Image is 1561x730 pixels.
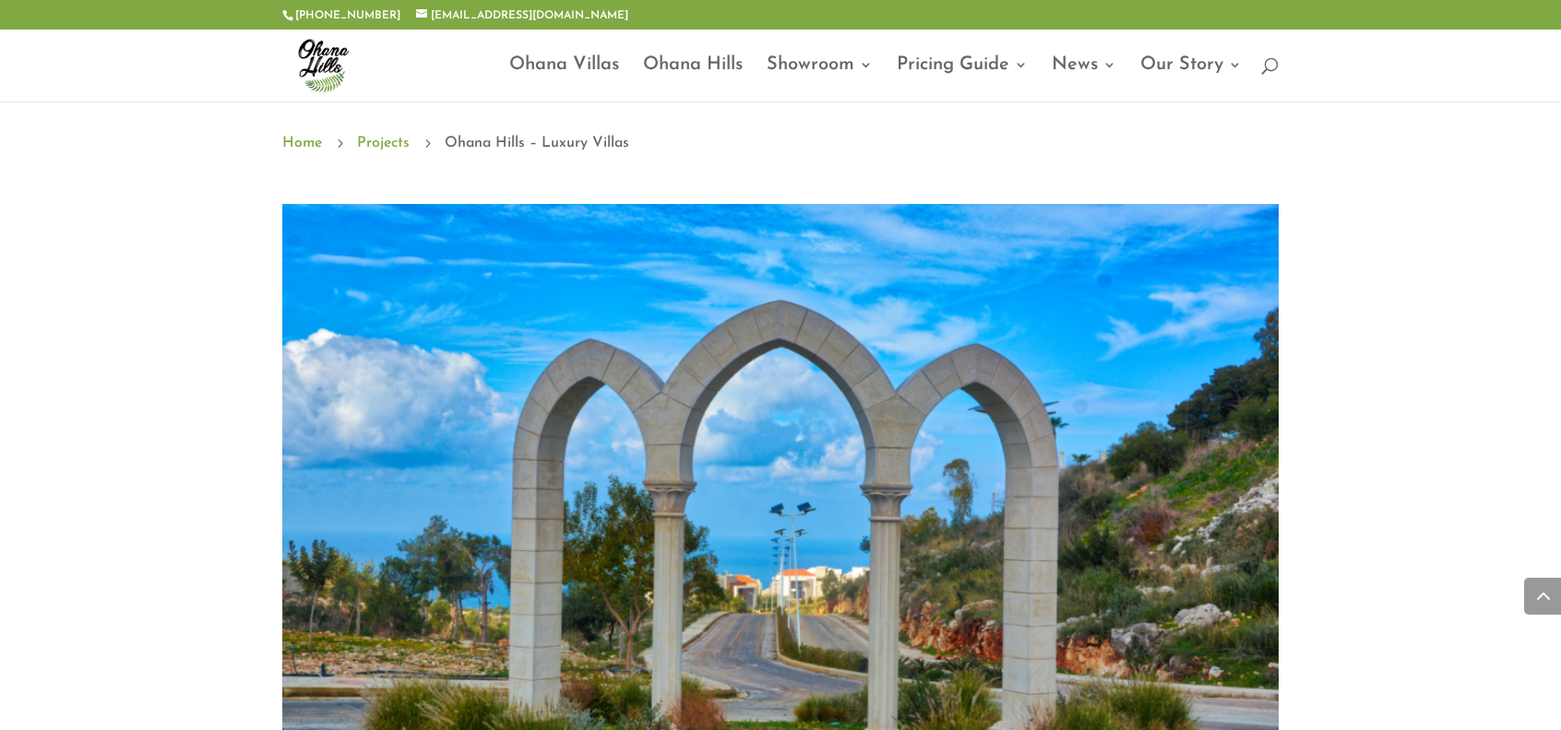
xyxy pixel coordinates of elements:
span: 5 [331,135,348,151]
a: Ohana Hills [643,58,743,102]
span: Ohana Hills – Luxury Villas [445,131,629,155]
img: ohana-hills [286,28,360,102]
a: Projects [357,131,410,155]
a: News [1052,58,1116,102]
span: 5 [419,135,435,151]
a: Ohana Villas [509,58,619,102]
a: Our Story [1140,58,1242,102]
a: Showroom [767,58,873,102]
a: Pricing Guide [897,58,1028,102]
a: Home [282,131,322,155]
a: [PHONE_NUMBER] [295,10,400,21]
a: [EMAIL_ADDRESS][DOMAIN_NAME] [416,10,628,21]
